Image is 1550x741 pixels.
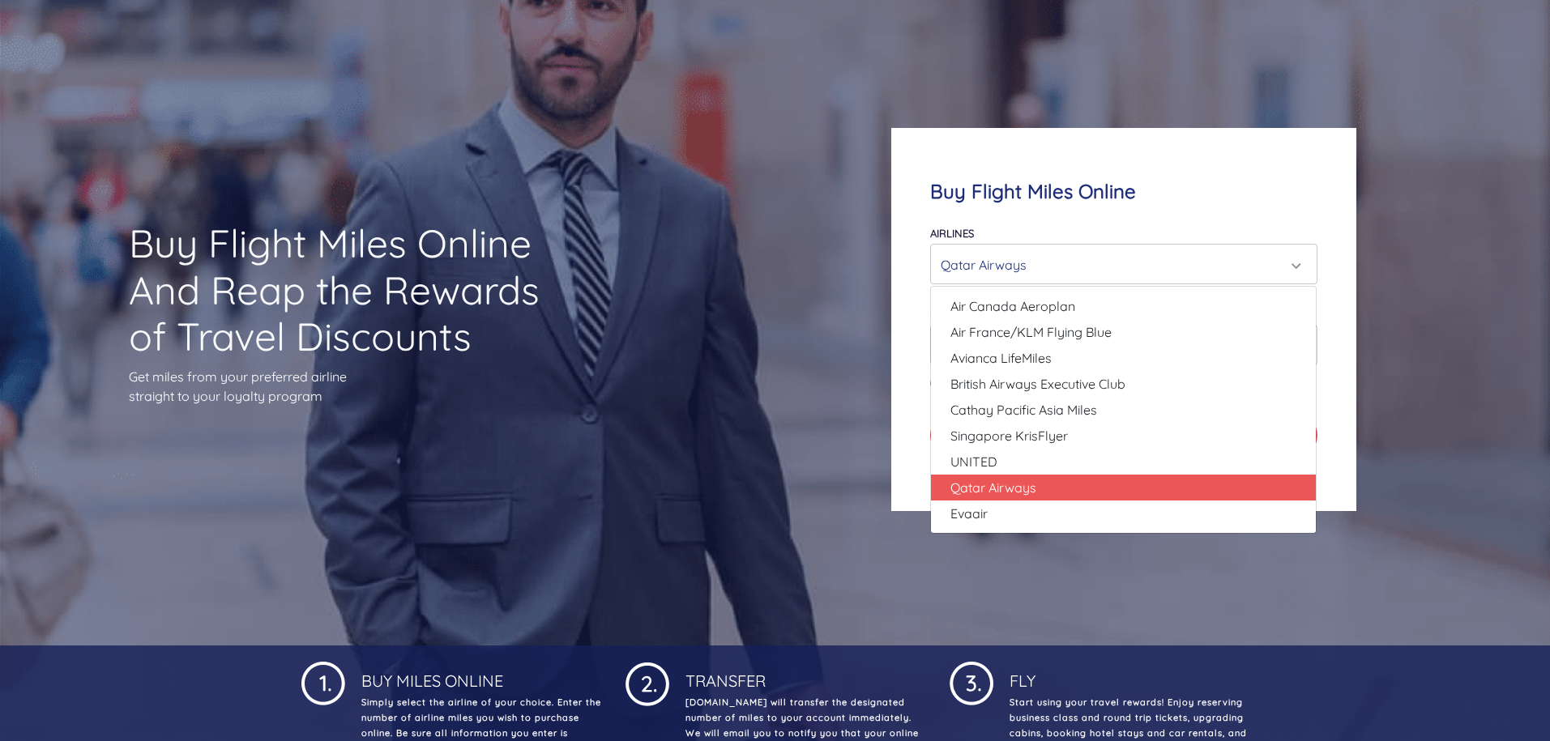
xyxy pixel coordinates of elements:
[626,658,669,706] img: 1
[129,220,568,360] h1: Buy Flight Miles Online And Reap the Rewards of Travel Discounts
[950,296,1075,316] span: Air Canada Aeroplan
[1006,658,1249,691] h4: Fly
[358,658,601,691] h4: Buy Miles Online
[950,322,1112,342] span: Air France/KLM Flying Blue
[129,367,568,406] p: Get miles from your preferred airline straight to your loyalty program
[930,244,1317,284] button: Qatar Airways
[930,180,1317,203] h4: Buy Flight Miles Online
[301,658,345,705] img: 1
[950,658,993,705] img: 1
[950,504,988,523] span: Evaair
[950,452,997,471] span: UNITED
[941,249,1296,280] div: Qatar Airways
[930,227,974,240] label: Airlines
[950,426,1068,445] span: Singapore KrisFlyer
[950,400,1097,419] span: Cathay Pacific Asia Miles
[950,478,1036,497] span: Qatar Airways
[950,348,1052,368] span: Avianca LifeMiles
[682,658,925,691] h4: Transfer
[950,374,1125,394] span: British Airways Executive Club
